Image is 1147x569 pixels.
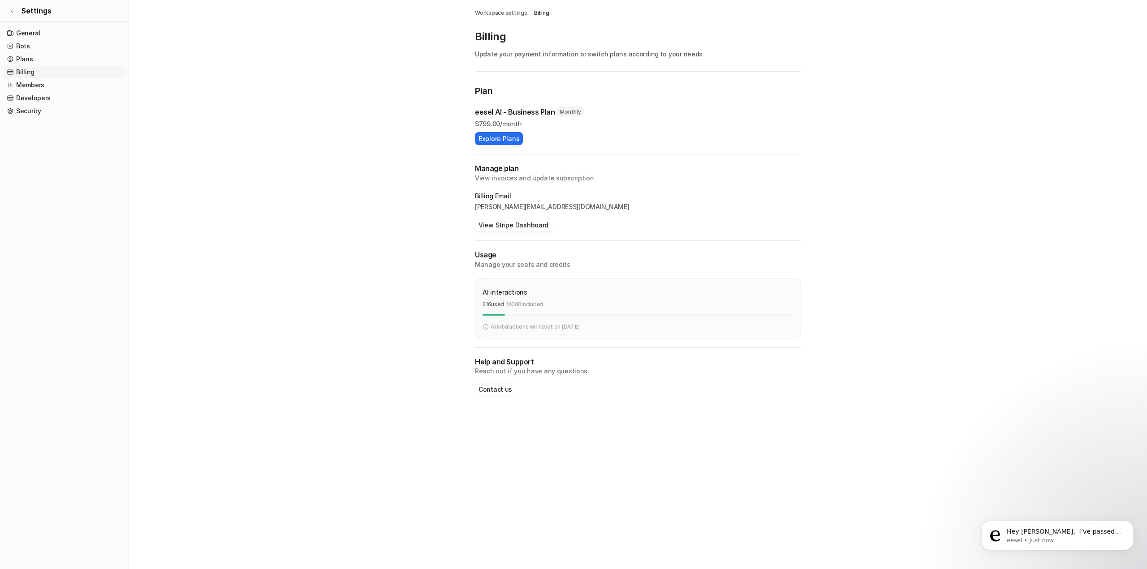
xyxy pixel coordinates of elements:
iframe: Intercom notifications message [968,502,1147,565]
p: AI interactions [483,287,527,297]
button: Explore Plans [475,132,523,145]
span: Monthly [556,107,584,116]
p: Billing [475,30,801,44]
a: Security [4,105,125,117]
h2: Manage plan [475,163,801,174]
p: Plan [475,84,801,99]
p: Update your payment information or switch plans according to your needs [475,49,801,59]
p: Manage your seats and credits [475,260,801,269]
p: Reach out if you have any questions. [475,367,801,376]
p: Help and Support [475,357,801,367]
button: Contact us [475,383,516,396]
p: $ 799.00/month [475,119,801,128]
button: View Stripe Dashboard [475,218,552,231]
p: View invoices and update subscription [475,174,801,183]
a: Workspace settings [475,9,527,17]
a: Plans [4,53,125,65]
p: AI interactions will reset on [DATE] [491,323,579,331]
p: Usage [475,250,801,260]
a: Developers [4,92,125,104]
p: Billing Email [475,192,801,201]
a: General [4,27,125,39]
a: Billing [534,9,549,17]
p: 216 used [483,300,504,308]
p: [PERSON_NAME][EMAIL_ADDRESS][DOMAIN_NAME] [475,202,801,211]
a: Billing [4,66,125,78]
a: Bots [4,40,125,52]
p: eesel AI - Business Plan [475,107,555,117]
a: Members [4,79,125,91]
p: / 3000 included [506,300,543,308]
span: Settings [22,5,52,16]
span: / [530,9,532,17]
